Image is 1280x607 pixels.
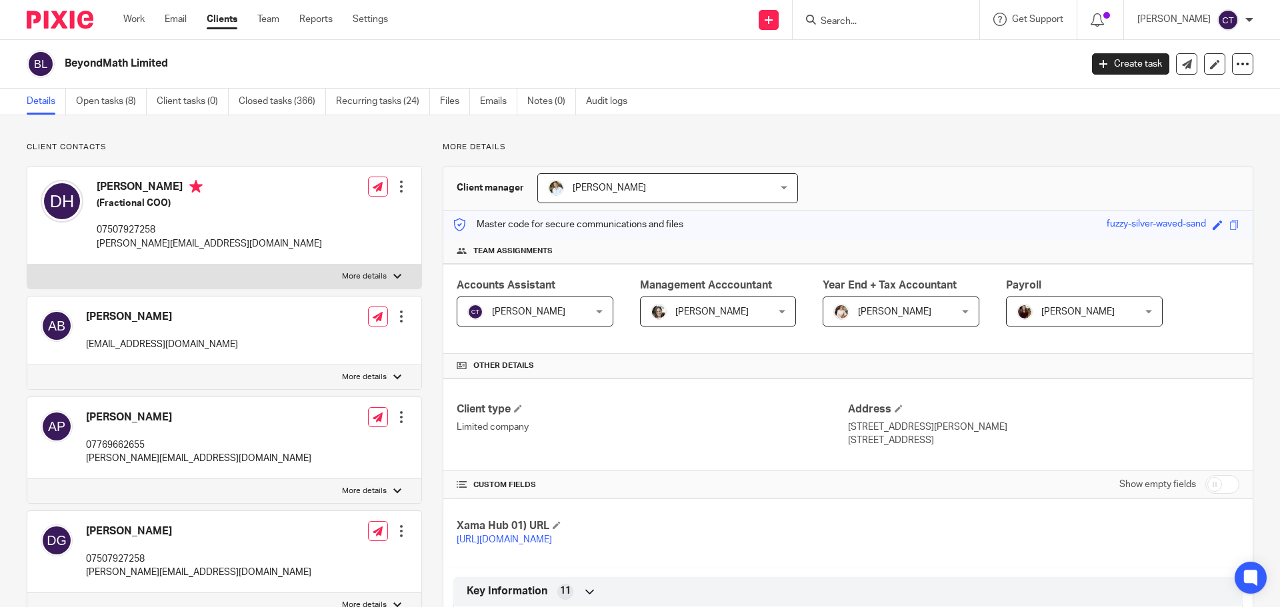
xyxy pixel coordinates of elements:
[492,307,565,316] span: [PERSON_NAME]
[97,237,322,251] p: [PERSON_NAME][EMAIL_ADDRESS][DOMAIN_NAME]
[473,246,553,257] span: Team assignments
[1041,307,1115,316] span: [PERSON_NAME]
[342,486,387,496] p: More details
[651,304,667,320] img: barbara-raine-.jpg
[336,89,430,115] a: Recurring tasks (24)
[675,307,749,316] span: [PERSON_NAME]
[1092,53,1169,75] a: Create task
[27,11,93,29] img: Pixie
[1012,15,1063,24] span: Get Support
[848,434,1239,447] p: [STREET_ADDRESS]
[833,304,849,320] img: Kayleigh%20Henson.jpeg
[457,181,524,195] h3: Client manager
[457,480,848,490] h4: CUSTOM FIELDS
[823,280,957,291] span: Year End + Tax Accountant
[86,524,311,538] h4: [PERSON_NAME]
[548,180,564,196] img: sarah-royle.jpg
[41,410,73,442] img: svg%3E
[97,223,322,237] p: 07507927258
[457,519,848,533] h4: Xama Hub 01) URL
[65,57,871,71] h2: BeyondMath Limited
[457,280,555,291] span: Accounts Assistant
[1107,217,1206,233] div: fuzzy-silver-waved-sand
[848,402,1239,416] h4: Address
[480,89,517,115] a: Emails
[97,180,322,197] h4: [PERSON_NAME]
[76,89,147,115] a: Open tasks (8)
[86,438,311,452] p: 07769662655
[239,89,326,115] a: Closed tasks (366)
[1017,304,1033,320] img: MaxAcc_Sep21_ElliDeanPhoto_030.jpg
[86,566,311,579] p: [PERSON_NAME][EMAIL_ADDRESS][DOMAIN_NAME]
[342,271,387,282] p: More details
[819,16,939,28] input: Search
[257,13,279,26] a: Team
[848,420,1239,434] p: [STREET_ADDRESS][PERSON_NAME]
[473,360,534,371] span: Other details
[41,524,73,556] img: svg%3E
[41,310,73,342] img: svg%3E
[86,452,311,465] p: [PERSON_NAME][EMAIL_ADDRESS][DOMAIN_NAME]
[299,13,333,26] a: Reports
[86,338,238,351] p: [EMAIL_ADDRESS][DOMAIN_NAME]
[1137,13,1211,26] p: [PERSON_NAME]
[858,307,931,316] span: [PERSON_NAME]
[443,142,1253,153] p: More details
[467,584,547,598] span: Key Information
[527,89,576,115] a: Notes (0)
[586,89,637,115] a: Audit logs
[560,584,571,598] span: 11
[189,180,203,193] i: Primary
[457,420,848,434] p: Limited company
[1006,280,1041,291] span: Payroll
[440,89,470,115] a: Files
[86,552,311,566] p: 07507927258
[453,218,683,231] p: Master code for secure communications and files
[1217,9,1239,31] img: svg%3E
[342,372,387,382] p: More details
[27,50,55,78] img: svg%3E
[27,89,66,115] a: Details
[457,535,552,544] a: [URL][DOMAIN_NAME]
[353,13,388,26] a: Settings
[86,410,311,424] h4: [PERSON_NAME]
[123,13,145,26] a: Work
[640,280,772,291] span: Management Acccountant
[41,180,83,223] img: svg%3E
[1119,478,1196,491] label: Show empty fields
[457,402,848,416] h4: Client type
[27,142,422,153] p: Client contacts
[86,310,238,324] h4: [PERSON_NAME]
[157,89,229,115] a: Client tasks (0)
[207,13,237,26] a: Clients
[467,304,483,320] img: svg%3E
[165,13,187,26] a: Email
[573,183,646,193] span: [PERSON_NAME]
[97,197,322,210] h5: (Fractional COO)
